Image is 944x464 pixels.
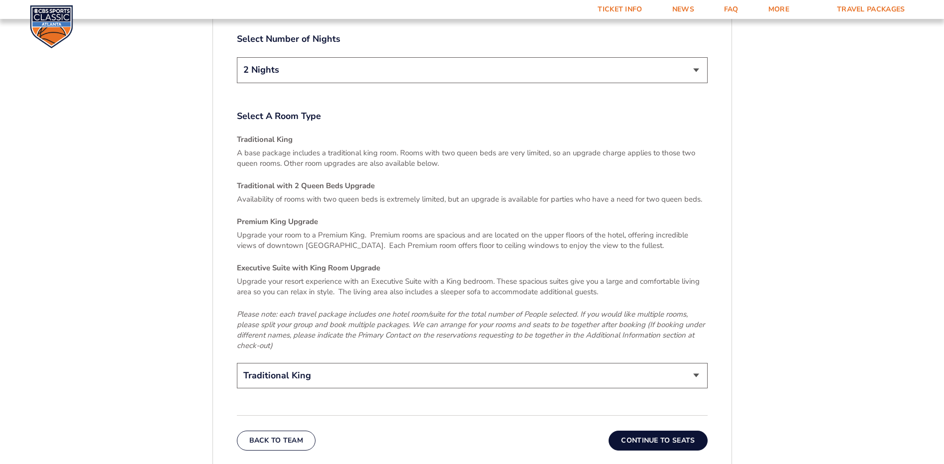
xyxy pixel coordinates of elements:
[237,217,708,227] h4: Premium King Upgrade
[237,194,708,205] p: Availability of rooms with two queen beds is extremely limited, but an upgrade is available for p...
[237,431,316,451] button: Back To Team
[237,148,708,169] p: A base package includes a traditional king room. Rooms with two queen beds are very limited, so a...
[237,263,708,273] h4: Executive Suite with King Room Upgrade
[237,33,708,45] label: Select Number of Nights
[237,181,708,191] h4: Traditional with 2 Queen Beds Upgrade
[609,431,707,451] button: Continue To Seats
[237,309,705,350] em: Please note: each travel package includes one hotel room/suite for the total number of People sel...
[237,230,708,251] p: Upgrade your room to a Premium King. Premium rooms are spacious and are located on the upper floo...
[30,5,73,48] img: CBS Sports Classic
[237,134,708,145] h4: Traditional King
[237,110,708,122] label: Select A Room Type
[237,276,708,297] p: Upgrade your resort experience with an Executive Suite with a King bedroom. These spacious suites...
